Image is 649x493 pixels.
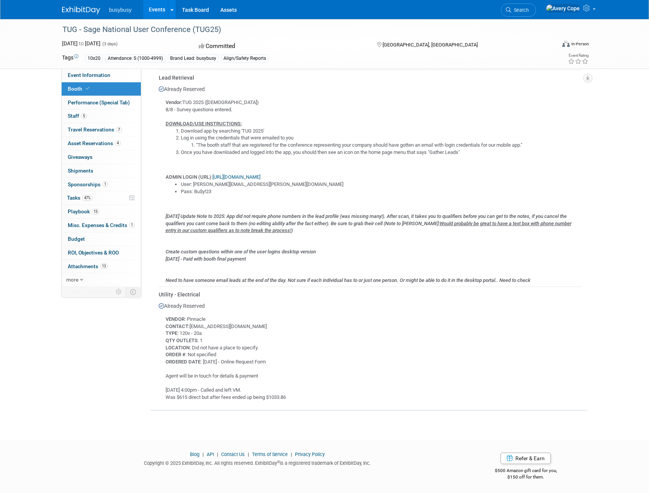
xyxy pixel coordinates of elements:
[166,359,201,365] b: ORDERED DATE
[166,316,185,322] b: VENDOR
[168,54,218,62] div: Brand Lead: busybusy
[159,291,582,298] div: Utility - Electrical
[62,137,141,150] a: Asset Reservations4
[181,149,582,156] li: Once you have downloaded and logged into the app, you should then see an icon on the home page me...
[166,174,211,180] b: ADMIN LOGIN (URL)
[181,188,582,195] li: Pass: Bu$y!23
[62,164,141,178] a: Shipments
[62,54,78,62] td: Tags
[109,7,132,13] span: busybusy
[67,195,92,201] span: Tasks
[105,54,165,62] div: Attendance: S (1000-4999)
[159,93,582,284] div: TUG 2025 ([DEMOGRAPHIC_DATA]) 8/8 - Survey questions entered. :
[112,287,126,297] td: Personalize Event Tab Strip
[252,451,288,457] a: Terms of Service
[116,127,122,133] span: 7
[181,134,582,149] li: Log in using the credentials that were emailed to you
[196,40,365,53] div: Committed
[100,263,108,269] span: 13
[166,338,198,343] b: QTY OUTLETS
[68,72,110,78] span: Event Information
[68,263,108,269] span: Attachments
[68,236,85,242] span: Budget
[159,82,582,284] div: Already Reserved
[68,168,93,174] span: Shipments
[68,181,108,187] span: Sponsorships
[62,109,141,123] a: Staff5
[212,174,260,180] a: [URL][DOMAIN_NAME]
[62,123,141,136] a: Travel Reservations7
[62,82,141,96] a: Booth
[295,451,325,457] a: Privacy Policy
[166,256,246,262] i: [DATE] - Paid with booth final payment
[68,113,87,119] span: Staff
[166,121,242,126] b: DOWNLOAD/USE INSTRUCTIONS:
[62,191,141,205] a: Tasks47%
[78,40,85,46] span: to
[62,150,141,164] a: Giveaways
[221,451,245,457] a: Contact Us
[159,310,582,401] div: : Pinnacle [EMAIL_ADDRESS][DOMAIN_NAME] : 120v - 20a : 1 : Did not have a place to specify. : Not...
[201,451,206,457] span: |
[181,128,582,135] li: Download app by searching 'TUG 2025'
[129,222,135,228] span: 1
[571,41,589,47] div: In-Person
[62,273,141,287] a: more
[68,222,135,228] span: Misc. Expenses & Credits
[166,323,190,329] b: CONTACT:
[246,451,251,457] span: |
[289,451,294,457] span: |
[190,451,199,457] a: Blog
[125,287,141,297] td: Toggle Event Tabs
[511,7,529,13] span: Search
[166,330,177,336] b: TYPE
[62,458,453,467] div: Copyright © 2025 ExhibitDay, Inc. All rights reserved. ExhibitDay is a registered trademark of Ex...
[81,113,87,119] span: 5
[92,209,99,214] span: 15
[166,249,316,255] i: Create custom questions within one of the user logins desktop version
[62,6,100,14] img: ExhibitDay
[102,181,108,187] span: 1
[181,181,582,188] li: User: [PERSON_NAME][EMAIL_ADDRESS][PERSON_NAME][DOMAIN_NAME]
[86,86,89,91] i: Booth reservation complete
[159,298,582,401] div: Already Reserved
[62,96,141,109] a: Performance (Special Tab)
[166,277,531,283] i: Need to have someone email leads at the end of the day. Not sure if each individual has to or jus...
[568,54,588,58] div: Event Rating
[166,345,190,351] b: LOCATION
[464,474,587,480] div: $150 off for them.
[166,221,571,234] u: Would probably be great to have a text box with phone number entry in our custom qualifiers as to...
[166,99,182,105] b: Vendor:
[102,42,118,46] span: (3 days)
[68,99,130,106] span: Performance (Special Tab)
[221,54,268,62] div: Align/Safety Reports
[501,453,551,464] a: Refer & Earn
[62,178,141,191] a: Sponsorships1
[85,54,103,62] div: 10x20
[115,140,121,146] span: 4
[546,4,580,13] img: Avery Cope
[277,460,280,464] sup: ®
[60,23,544,37] div: TUG - Sage National User Conference (TUG25)
[62,69,141,82] a: Event Information
[166,213,571,233] i: [DATE] Update Note to 2025: App did not require phone numbers in the lead profile (was missing ma...
[62,219,141,232] a: Misc. Expenses & Credits1
[562,41,570,47] img: Format-Inperson.png
[68,250,119,256] span: ROI, Objectives & ROO
[501,3,536,17] a: Search
[68,86,91,92] span: Booth
[62,260,141,273] a: Attachments13
[68,154,92,160] span: Giveaways
[196,142,582,149] li: "The booth staff that are registered for the conference representing your company should have got...
[215,451,220,457] span: |
[207,451,214,457] a: API
[68,140,121,146] span: Asset Reservations
[166,352,185,357] b: ORDER #
[383,42,478,48] span: [GEOGRAPHIC_DATA], [GEOGRAPHIC_DATA]
[62,40,100,46] span: [DATE] [DATE]
[159,74,582,82] div: Lead Retrieval
[62,246,141,259] a: ROI, Objectives & ROO
[82,195,92,201] span: 47%
[68,126,122,133] span: Travel Reservations
[68,208,99,214] span: Playbook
